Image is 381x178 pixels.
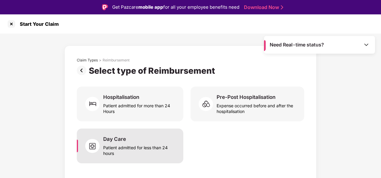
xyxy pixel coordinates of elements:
img: Toggle Icon [363,42,369,48]
img: Stroke [281,4,283,10]
img: svg+xml;base64,PHN2ZyBpZD0iUHJldi0zMngzMiIgeG1sbnM9Imh0dHA6Ly93d3cudzMub3JnLzIwMDAvc3ZnIiB3aWR0aD... [77,66,89,75]
div: Pre-Post Hospitalisation [217,94,275,100]
div: Claim Types [77,58,98,63]
img: svg+xml;base64,PHN2ZyB4bWxucz0iaHR0cDovL3d3dy53My5vcmcvMjAwMC9zdmciIHdpZHRoPSI2MCIgaGVpZ2h0PSI1OC... [199,95,217,113]
img: svg+xml;base64,PHN2ZyB4bWxucz0iaHR0cDovL3d3dy53My5vcmcvMjAwMC9zdmciIHdpZHRoPSI2MCIgaGVpZ2h0PSI2MC... [85,95,103,113]
div: > [99,58,101,63]
div: Start Your Claim [16,21,59,27]
div: Day Care [103,136,126,142]
img: Logo [102,4,108,10]
div: Patient admitted for more than 24 Hours [103,100,176,114]
div: Hospitalisation [103,94,139,100]
div: Expense occurred before and after the hospitalisation [217,100,297,114]
span: Need Real-time status? [270,42,324,48]
div: Get Pazcare for all your employee benefits need [112,4,239,11]
img: svg+xml;base64,PHN2ZyB4bWxucz0iaHR0cDovL3d3dy53My5vcmcvMjAwMC9zdmciIHdpZHRoPSI2MCIgaGVpZ2h0PSI1OC... [85,137,103,155]
div: Patient admitted for less than 24 hours [103,142,176,156]
div: Select type of Reimbursement [89,66,217,76]
a: Download Now [244,4,281,10]
strong: mobile app [138,4,163,10]
div: Reimbursement [103,58,130,63]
